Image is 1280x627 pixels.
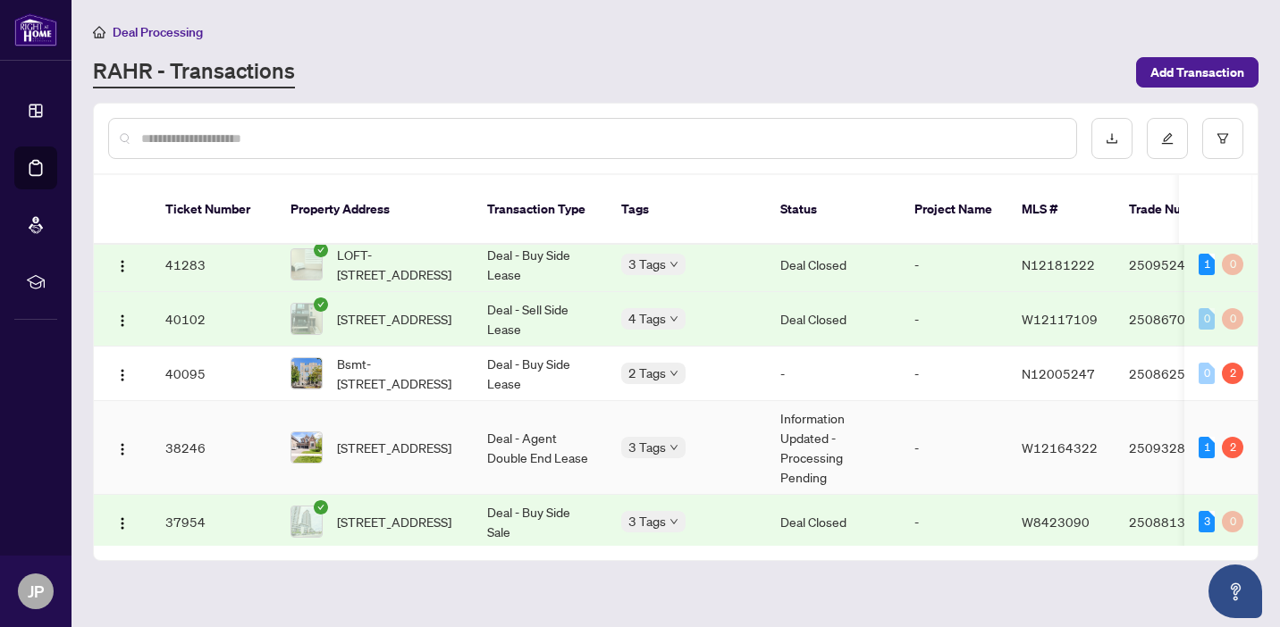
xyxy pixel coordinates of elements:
[314,500,328,514] span: check-circle
[291,304,322,334] img: thumbnail-img
[1217,132,1229,145] span: filter
[766,495,900,549] td: Deal Closed
[337,512,451,531] span: [STREET_ADDRESS]
[291,358,322,389] img: thumbnail-img
[151,401,276,495] td: 38246
[1007,175,1115,245] th: MLS #
[93,26,105,38] span: home
[337,354,459,393] span: Bsmt-[STREET_ADDRESS]
[1161,132,1174,145] span: edit
[766,175,900,245] th: Status
[314,297,328,312] span: check-circle
[607,175,766,245] th: Tags
[1222,254,1243,275] div: 0
[473,175,607,245] th: Transaction Type
[108,507,137,536] button: Logo
[900,347,1007,401] td: -
[115,442,130,456] img: Logo
[1199,308,1215,330] div: 0
[669,517,678,526] span: down
[1115,347,1240,401] td: 2508625
[1199,511,1215,532] div: 3
[1222,308,1243,330] div: 0
[669,314,678,323] span: down
[900,401,1007,495] td: -
[766,238,900,292] td: Deal Closed
[1022,311,1098,327] span: W12117109
[1022,365,1095,381] span: N12005247
[151,347,276,401] td: 40095
[291,506,322,537] img: thumbnail-img
[1150,58,1244,87] span: Add Transaction
[1115,175,1240,245] th: Trade Number
[628,254,666,274] span: 3 Tags
[113,24,203,40] span: Deal Processing
[337,438,451,457] span: [STREET_ADDRESS]
[1202,118,1243,159] button: filter
[151,495,276,549] td: 37954
[669,443,678,452] span: down
[473,401,607,495] td: Deal - Agent Double End Lease
[1147,118,1188,159] button: edit
[1136,57,1259,88] button: Add Transaction
[151,175,276,245] th: Ticket Number
[115,259,130,273] img: Logo
[108,359,137,388] button: Logo
[1222,437,1243,458] div: 2
[900,292,1007,347] td: -
[900,175,1007,245] th: Project Name
[669,369,678,378] span: down
[900,238,1007,292] td: -
[628,437,666,457] span: 3 Tags
[115,368,130,382] img: Logo
[1091,118,1133,159] button: download
[314,243,328,257] span: check-circle
[473,238,607,292] td: Deal - Buy Side Lease
[115,516,130,531] img: Logo
[1022,514,1090,530] span: W8423090
[151,292,276,347] td: 40102
[276,175,473,245] th: Property Address
[337,245,459,284] span: LOFT-[STREET_ADDRESS]
[151,238,276,292] td: 41283
[1022,256,1095,272] span: N12181222
[628,363,666,383] span: 2 Tags
[1115,292,1240,347] td: 2508670
[669,260,678,269] span: down
[14,13,57,46] img: logo
[337,309,451,329] span: [STREET_ADDRESS]
[28,579,44,604] span: JP
[108,433,137,462] button: Logo
[93,56,295,88] a: RAHR - Transactions
[1106,132,1118,145] span: download
[291,432,322,463] img: thumbnail-img
[1022,439,1098,456] span: W12164322
[766,401,900,495] td: Information Updated - Processing Pending
[628,308,666,329] span: 4 Tags
[628,511,666,531] span: 3 Tags
[108,250,137,279] button: Logo
[115,313,130,328] img: Logo
[291,249,322,280] img: thumbnail-img
[473,292,607,347] td: Deal - Sell Side Lease
[766,347,900,401] td: -
[1115,495,1240,549] td: 2508813
[1115,401,1240,495] td: 2509328
[1199,254,1215,275] div: 1
[1222,511,1243,532] div: 0
[1115,238,1240,292] td: 2509524
[1199,437,1215,458] div: 1
[900,495,1007,549] td: -
[108,305,137,333] button: Logo
[473,347,607,401] td: Deal - Buy Side Lease
[1222,363,1243,384] div: 2
[1208,564,1262,618] button: Open asap
[473,495,607,549] td: Deal - Buy Side Sale
[1199,363,1215,384] div: 0
[766,292,900,347] td: Deal Closed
